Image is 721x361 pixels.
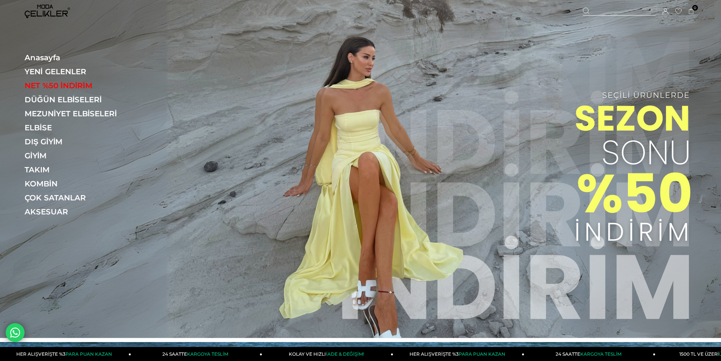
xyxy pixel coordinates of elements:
a: YENİ GELENLER [25,67,129,76]
span: KARGOYA TESLİM [580,351,621,357]
a: HER ALIŞVERİŞTE %3PARA PUAN KAZAN [393,347,524,361]
a: ÇOK SATANLAR [25,193,129,202]
span: İADE & DEĞİŞİM! [326,351,364,357]
a: DÜĞÜN ELBİSELERİ [25,95,129,104]
a: GİYİM [25,151,129,160]
a: 24 SAATTEKARGOYA TESLİM [131,347,262,361]
a: ELBİSE [25,123,129,132]
a: 0 [688,9,694,14]
img: logo [25,5,70,18]
a: 24 SAATTEKARGOYA TESLİM [525,347,656,361]
a: KOLAY VE HIZLIİADE & DEĞİŞİM! [262,347,393,361]
a: Anasayfa [25,53,129,62]
span: KARGOYA TESLİM [187,351,228,357]
span: PARA PUAN KAZAN [459,351,505,357]
a: AKSESUAR [25,207,129,216]
a: NET %50 İNDİRİM [25,81,129,90]
span: 0 [692,5,698,11]
span: PARA PUAN KAZAN [65,351,112,357]
a: MEZUNİYET ELBİSELERİ [25,109,129,118]
a: KOMBİN [25,179,129,188]
a: TAKIM [25,165,129,174]
a: DIŞ GİYİM [25,137,129,146]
